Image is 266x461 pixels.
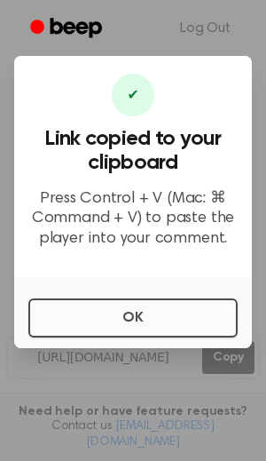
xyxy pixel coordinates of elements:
[112,74,154,116] div: ✔
[162,7,248,50] a: Log Out
[28,298,238,338] button: OK
[28,127,238,175] h3: Link copied to your clipboard
[18,12,118,46] a: Beep
[28,189,238,250] p: Press Control + V (Mac: ⌘ Command + V) to paste the player into your comment.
